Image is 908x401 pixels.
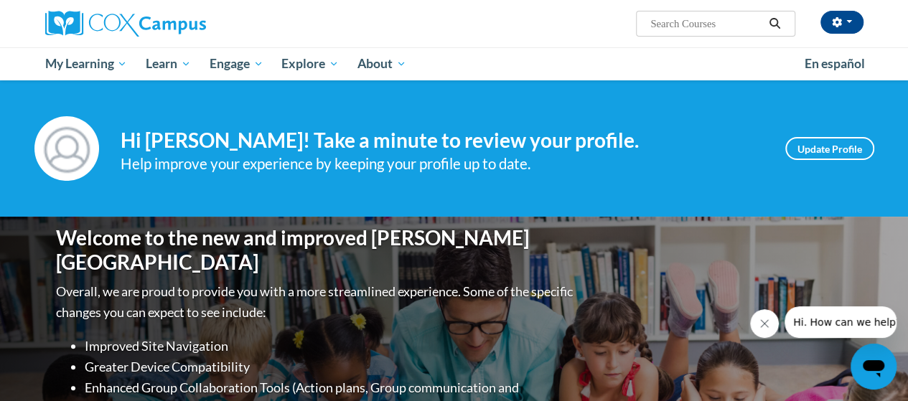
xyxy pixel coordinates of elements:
[85,336,576,357] li: Improved Site Navigation
[45,11,206,37] img: Cox Campus
[820,11,863,34] button: Account Settings
[272,47,348,80] a: Explore
[805,56,865,71] span: En español
[45,11,304,37] a: Cox Campus
[764,15,785,32] button: Search
[34,116,99,181] img: Profile Image
[121,128,764,153] h4: Hi [PERSON_NAME]! Take a minute to review your profile.
[210,55,263,72] span: Engage
[348,47,416,80] a: About
[200,47,273,80] a: Engage
[795,49,874,79] a: En español
[34,47,874,80] div: Main menu
[357,55,406,72] span: About
[146,55,191,72] span: Learn
[785,306,897,338] iframe: Message from company
[85,357,576,377] li: Greater Device Compatibility
[750,309,779,338] iframe: Close message
[851,344,897,390] iframe: Button to launch messaging window
[136,47,200,80] a: Learn
[649,15,764,32] input: Search Courses
[785,137,874,160] a: Update Profile
[56,226,576,274] h1: Welcome to the new and improved [PERSON_NAME][GEOGRAPHIC_DATA]
[45,55,127,72] span: My Learning
[36,47,137,80] a: My Learning
[281,55,339,72] span: Explore
[56,281,576,323] p: Overall, we are proud to provide you with a more streamlined experience. Some of the specific cha...
[9,10,116,22] span: Hi. How can we help?
[121,152,764,176] div: Help improve your experience by keeping your profile up to date.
